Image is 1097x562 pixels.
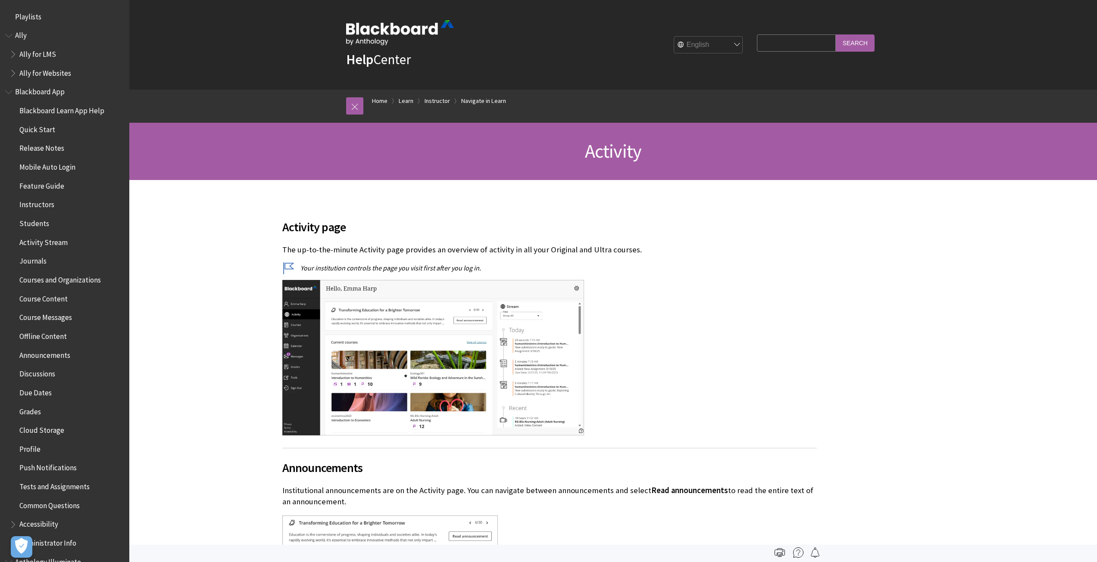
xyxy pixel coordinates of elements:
[282,244,817,255] p: The up-to-the-minute Activity page provides an overview of activity in all your Original and Ultr...
[19,517,58,529] span: Accessibility
[810,547,820,558] img: Follow this page
[346,51,373,68] strong: Help
[15,9,41,21] span: Playlists
[19,179,64,190] span: Feature Guide
[346,20,454,45] img: Blackboard by Anthology
[19,310,72,322] span: Course Messages
[19,479,90,491] span: Tests and Assignments
[585,139,642,163] span: Activity
[282,263,817,273] p: Your institution controls the page you visit first after you log in.
[19,536,76,547] span: Administrator Info
[282,280,584,435] img: The Activity page, featuring institutional announcements along the top, current courses in the mi...
[282,485,817,507] p: Institutional announcements are on the Activity page. You can navigate between announcements and ...
[11,536,32,558] button: Open Preferences
[19,66,71,78] span: Ally for Websites
[19,292,68,303] span: Course Content
[346,51,411,68] a: HelpCenter
[5,9,124,24] nav: Book outline for Playlists
[19,254,47,266] span: Journals
[19,348,70,360] span: Announcements
[15,85,65,96] span: Blackboard App
[793,547,803,558] img: More help
[19,216,49,228] span: Students
[372,96,388,106] a: Home
[19,235,68,247] span: Activity Stream
[282,218,817,236] span: Activity page
[19,329,67,341] span: Offline Content
[15,28,27,40] span: Ally
[19,160,75,171] span: Mobile Auto Login
[836,34,875,51] input: Search
[5,28,124,81] nav: Book outline for Anthology Ally Help
[282,515,498,546] img: An institutional announcement, with options to move to other announcements and a Read announcemen...
[19,273,101,284] span: Courses and Organizations
[651,485,728,495] span: Read announcements
[399,96,413,106] a: Learn
[775,547,785,558] img: Print
[461,96,506,106] a: Navigate in Learn
[674,37,743,54] select: Site Language Selector
[19,442,41,453] span: Profile
[19,103,104,115] span: Blackboard Learn App Help
[19,461,77,472] span: Push Notifications
[19,122,55,134] span: Quick Start
[282,459,817,477] span: Announcements
[19,404,41,416] span: Grades
[19,385,52,397] span: Due Dates
[19,366,55,378] span: Discussions
[19,423,64,435] span: Cloud Storage
[425,96,450,106] a: Instructor
[19,141,64,153] span: Release Notes
[19,198,54,209] span: Instructors
[19,47,56,59] span: Ally for LMS
[5,85,124,550] nav: Book outline for Blackboard App Help
[19,498,80,510] span: Common Questions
